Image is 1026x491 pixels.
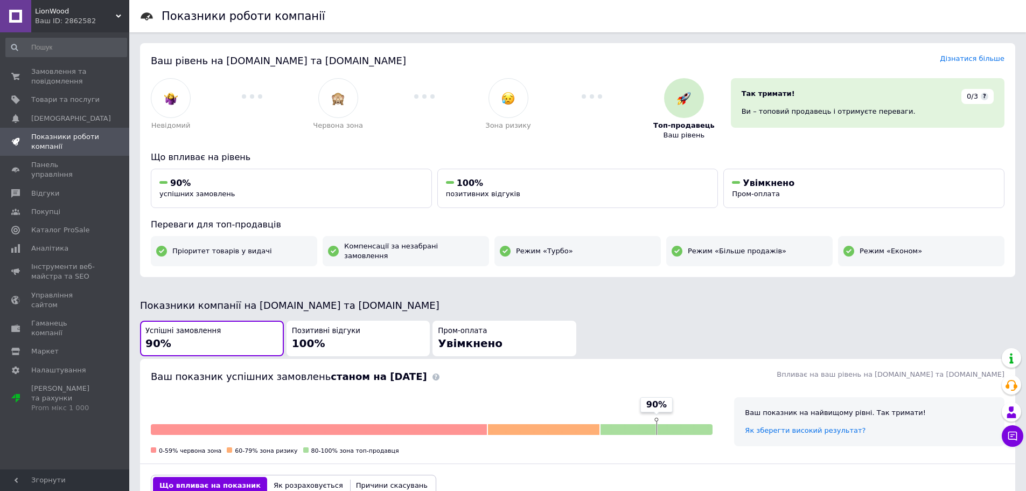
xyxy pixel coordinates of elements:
[31,225,89,235] span: Каталог ProSale
[777,370,1004,378] span: Впливає на ваш рівень на [DOMAIN_NAME] та [DOMAIN_NAME]
[742,107,994,116] div: Ви – топовий продавець і отримуєте переваги.
[688,246,786,256] span: Режим «Більше продажів»
[164,92,178,105] img: :woman-shrugging:
[31,189,59,198] span: Відгуки
[151,169,432,208] button: 90%успішних замовлень
[437,169,718,208] button: 100%позитивних відгуків
[313,121,363,130] span: Червона зона
[961,89,994,104] div: 0/3
[432,321,576,357] button: Пром-оплатаУвімкнено
[235,447,297,454] span: 60-79% зона ризику
[311,447,399,454] span: 80-100% зона топ-продавця
[292,326,360,336] span: Позитивні відгуки
[653,121,715,130] span: Топ-продавець
[31,403,100,413] div: Prom мікс 1 000
[162,10,325,23] h1: Показники роботи компанії
[151,371,427,382] span: Ваш показник успішних замовлень
[31,67,100,86] span: Замовлення та повідомлення
[151,219,281,230] span: Переваги для топ-продавців
[646,399,667,411] span: 90%
[457,178,483,188] span: 100%
[485,121,531,130] span: Зона ризику
[745,408,994,418] div: Ваш показник на найвищому рівні. Так тримати!
[516,246,573,256] span: Режим «Турбо»
[35,16,129,26] div: Ваш ID: 2862582
[438,326,487,336] span: Пром-оплата
[745,426,866,434] a: Як зберегти високий результат?
[677,92,690,105] img: :rocket:
[151,55,406,66] span: Ваш рівень на [DOMAIN_NAME] та [DOMAIN_NAME]
[860,246,922,256] span: Режим «Економ»
[31,384,100,413] span: [PERSON_NAME] та рахунки
[170,178,191,188] span: 90%
[35,6,116,16] span: LionWood
[501,92,515,105] img: :disappointed_relieved:
[31,132,100,151] span: Показники роботи компанії
[31,347,59,356] span: Маркет
[743,178,794,188] span: Увімкнено
[31,244,68,253] span: Аналітика
[145,326,221,336] span: Успішні замовлення
[140,300,439,311] span: Показники компанії на [DOMAIN_NAME] та [DOMAIN_NAME]
[981,93,988,100] span: ?
[31,319,100,338] span: Гаманець компанії
[31,365,86,375] span: Налаштування
[31,291,100,310] span: Управління сайтом
[151,121,191,130] span: Невідомий
[159,190,235,198] span: успішних замовлень
[331,92,345,105] img: :see_no_evil:
[31,160,100,179] span: Панель управління
[145,337,171,350] span: 90%
[438,337,502,350] span: Увімкнено
[723,169,1004,208] button: УвімкненоПром-оплата
[31,262,100,281] span: Інструменти веб-майстра та SEO
[31,95,100,105] span: Товари та послуги
[31,114,111,123] span: [DEMOGRAPHIC_DATA]
[287,321,430,357] button: Позитивні відгуки100%
[940,54,1004,63] a: Дізнатися більше
[664,130,705,140] span: Ваш рівень
[344,241,484,261] span: Компенсації за незабрані замовлення
[31,207,60,217] span: Покупці
[732,190,780,198] span: Пром-оплата
[5,38,127,57] input: Пошук
[151,152,250,162] span: Що впливає на рівень
[140,321,284,357] button: Успішні замовлення90%
[1002,425,1023,447] button: Чат з покупцем
[159,447,221,454] span: 0-59% червона зона
[292,337,325,350] span: 100%
[742,89,795,98] span: Так тримати!
[172,246,272,256] span: Пріоритет товарів у видачі
[446,190,520,198] span: позитивних відгуків
[331,371,427,382] b: станом на [DATE]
